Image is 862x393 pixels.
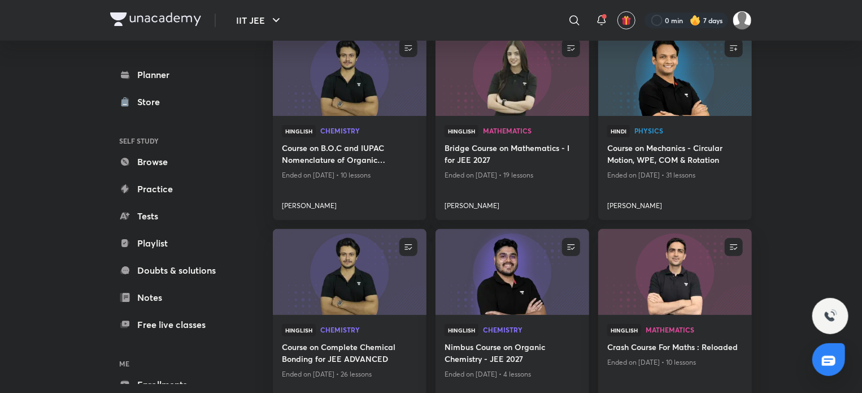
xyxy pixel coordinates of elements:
span: Hinglish [607,324,641,336]
span: Hinglish [445,125,478,137]
a: Playlist [110,232,241,254]
h6: ME [110,354,241,373]
p: Ended on [DATE] • 10 lessons [607,355,743,370]
a: new-thumbnail [273,30,426,116]
a: Practice [110,178,241,200]
a: Company Logo [110,12,201,29]
a: Free live classes [110,313,241,336]
a: Browse [110,150,241,173]
div: Store [137,95,167,109]
a: new-thumbnail [436,30,589,116]
a: [PERSON_NAME] [445,196,580,211]
a: Chemistry [320,326,417,334]
img: new-thumbnail [434,29,590,117]
p: Ended on [DATE] • 31 lessons [607,168,743,183]
span: Mathematics [483,127,580,134]
p: Ended on [DATE] • 26 lessons [282,367,417,382]
a: Course on Mechanics - Circular Motion, WPE, COM & Rotation [607,142,743,168]
a: Store [110,90,241,113]
a: Bridge Course on Mathematics - I for JEE 2027 [445,142,580,168]
a: Physics [634,127,743,135]
span: Physics [634,127,743,134]
span: Hinglish [282,324,316,336]
a: Mathematics [483,127,580,135]
button: IIT JEE [229,9,290,32]
a: Crash Course For Maths : Reloaded [607,341,743,355]
a: [PERSON_NAME] [607,196,743,211]
span: Hinglish [445,324,478,336]
a: Tests [110,205,241,227]
p: Ended on [DATE] • 4 lessons [445,367,580,382]
img: new-thumbnail [597,228,753,316]
a: Chemistry [320,127,417,135]
a: Course on Complete Chemical Bonding for JEE ADVANCED [282,341,417,367]
a: Chemistry [483,326,580,334]
h6: SELF STUDY [110,131,241,150]
a: Mathematics [646,326,743,334]
a: [PERSON_NAME] [282,196,417,211]
img: ttu [824,309,837,323]
button: avatar [617,11,635,29]
img: new-thumbnail [271,228,428,316]
p: Ended on [DATE] • 19 lessons [445,168,580,183]
a: Doubts & solutions [110,259,241,282]
img: new-thumbnail [597,29,753,117]
img: Ritam Pramanik [733,11,752,30]
img: new-thumbnail [434,228,590,316]
img: streak [690,15,701,26]
a: Planner [110,63,241,86]
a: Notes [110,286,241,309]
span: Chemistry [320,127,417,134]
a: new-thumbnail [598,30,752,116]
a: Nimbus Course on Organic Chemistry - JEE 2027 [445,341,580,367]
a: new-thumbnail [273,229,426,315]
span: Chemistry [483,326,580,333]
span: Mathematics [646,326,743,333]
img: avatar [621,15,632,25]
span: Chemistry [320,326,417,333]
p: Ended on [DATE] • 10 lessons [282,168,417,183]
img: new-thumbnail [271,29,428,117]
img: Company Logo [110,12,201,26]
a: new-thumbnail [598,229,752,315]
a: new-thumbnail [436,229,589,315]
span: Hinglish [282,125,316,137]
span: Hindi [607,125,630,137]
a: Course on B.O.C and IUPAC Nomenclature of Organic Compounds [282,142,417,168]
